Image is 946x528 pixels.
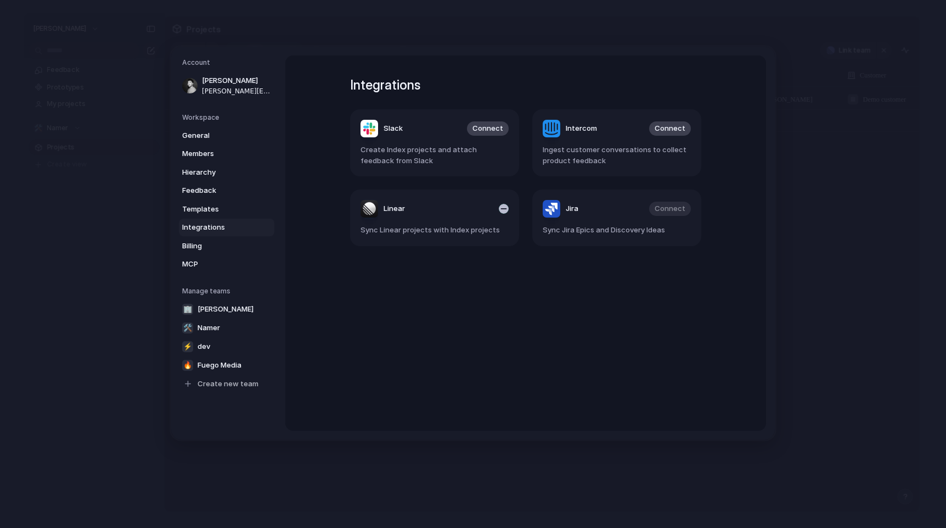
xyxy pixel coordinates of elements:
div: ⚡ [182,341,193,352]
span: Slack [384,123,403,134]
a: Hierarchy [179,163,274,181]
button: Connect [467,121,509,136]
span: Connect [655,123,685,134]
span: Sync Jira Epics and Discovery Ideas [543,225,691,236]
span: MCP [182,259,252,270]
span: Create new team [198,378,258,389]
span: Ingest customer conversations to collect product feedback [543,144,691,166]
a: General [179,126,274,144]
span: Connect [472,123,503,134]
span: Jira [566,203,578,214]
h5: Manage teams [182,286,274,296]
a: Feedback [179,182,274,199]
span: dev [198,341,210,352]
div: 🛠️ [182,322,193,333]
span: Sync Linear projects with Index projects [361,225,509,236]
span: Intercom [566,123,597,134]
span: Members [182,148,252,159]
a: Billing [179,237,274,254]
a: MCP [179,255,274,273]
span: [PERSON_NAME] [198,303,254,314]
span: Integrations [182,222,252,233]
a: Members [179,145,274,163]
a: 🔥Fuego Media [179,356,274,374]
a: Create new team [179,375,274,392]
span: Hierarchy [182,166,252,177]
span: Feedback [182,185,252,196]
a: 🛠️Namer [179,319,274,336]
span: Fuego Media [198,359,241,370]
button: Connect [649,121,691,136]
a: [PERSON_NAME][PERSON_NAME][EMAIL_ADDRESS][PERSON_NAME][DOMAIN_NAME] [179,72,274,99]
div: 🏢 [182,303,193,314]
a: ⚡dev [179,337,274,355]
span: Billing [182,240,252,251]
h1: Integrations [350,75,701,95]
h5: Account [182,58,274,68]
span: Linear [384,203,405,214]
span: Create Index projects and attach feedback from Slack [361,144,509,166]
a: Templates [179,200,274,218]
a: 🏢[PERSON_NAME] [179,300,274,318]
span: Namer [198,322,220,333]
div: 🔥 [182,359,193,370]
span: [PERSON_NAME][EMAIL_ADDRESS][PERSON_NAME][DOMAIN_NAME] [202,86,272,96]
span: Templates [182,203,252,214]
span: General [182,130,252,141]
a: Integrations [179,219,274,236]
h5: Workspace [182,112,274,122]
span: [PERSON_NAME] [202,75,272,86]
